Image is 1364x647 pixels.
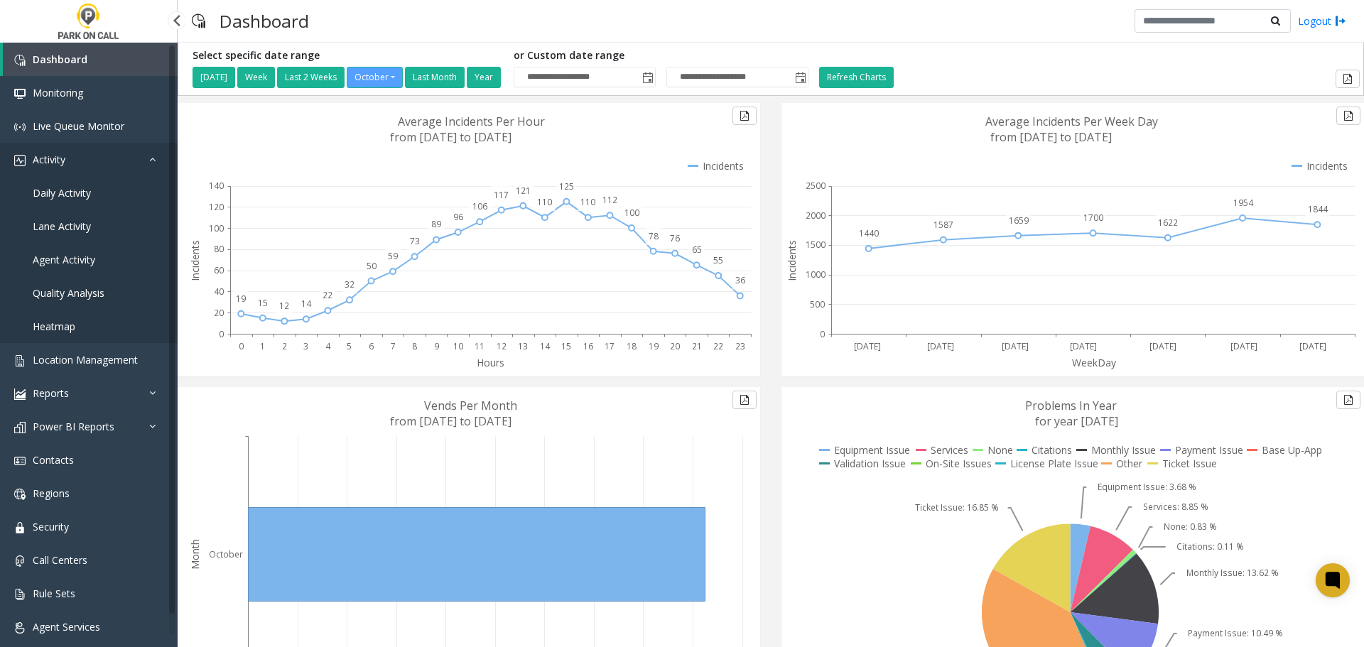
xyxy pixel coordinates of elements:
span: Daily Activity [33,186,91,200]
text: 112 [602,194,617,206]
text: 1659 [1009,214,1029,227]
span: Lane Activity [33,219,91,233]
text: 55 [713,254,723,266]
text: 8 [412,340,417,352]
img: 'icon' [14,355,26,366]
text: 110 [537,196,552,208]
text: 50 [367,260,377,272]
text: 13 [518,340,528,352]
text: Incidents [785,240,799,281]
text: 0 [239,340,244,352]
button: Last Month [405,67,465,88]
text: 16 [583,340,593,352]
text: [DATE] [1002,340,1029,352]
span: Security [33,520,69,533]
span: Agent Services [33,620,100,634]
span: Rule Sets [33,587,75,600]
text: 20 [670,340,680,352]
text: from [DATE] to [DATE] [390,413,511,429]
img: logout [1335,13,1346,28]
button: Export to pdf [732,107,757,125]
text: 5 [347,340,352,352]
text: for year [DATE] [1035,413,1118,429]
text: 0 [219,328,224,340]
text: 125 [559,180,574,192]
text: 140 [209,180,224,192]
text: Equipment Issue: 3.68 % [1098,481,1196,493]
text: 15 [258,297,268,309]
text: 1587 [933,219,953,231]
text: Vends Per Month [424,398,517,413]
text: 1622 [1158,217,1178,229]
text: 15 [561,340,571,352]
text: 1000 [806,268,826,281]
text: 9 [434,340,439,352]
text: 6 [369,340,374,352]
span: Heatmap [33,320,75,333]
text: Services: 8.85 % [1143,501,1208,513]
span: Monitoring [33,86,83,99]
span: Power BI Reports [33,420,114,433]
text: October [209,548,243,560]
text: [DATE] [1149,340,1176,352]
text: 59 [388,250,398,262]
text: 2000 [806,210,826,222]
img: 'icon' [14,622,26,634]
button: Week [237,67,275,88]
text: 4 [325,340,331,352]
text: 65 [692,244,702,256]
text: Payment Issue: 10.49 % [1188,627,1283,639]
h3: Dashboard [212,4,316,38]
text: 80 [214,243,224,255]
text: 1954 [1233,197,1254,209]
text: 12 [497,340,507,352]
img: 'icon' [14,55,26,66]
text: 78 [649,230,659,242]
span: Call Centers [33,553,87,567]
a: Dashboard [3,43,178,76]
text: 17 [605,340,615,352]
text: 110 [580,196,595,208]
button: Export to pdf [1336,391,1360,409]
text: 19 [236,293,246,305]
span: Regions [33,486,70,500]
img: 'icon' [14,155,26,166]
button: Export to pdf [1336,70,1360,88]
span: Quality Analysis [33,286,104,300]
text: 121 [516,185,531,197]
img: 'icon' [14,522,26,533]
text: 3 [303,340,308,352]
text: Average Incidents Per Week Day [985,114,1158,129]
img: 'icon' [14,88,26,99]
text: 20 [214,307,224,319]
text: from [DATE] to [DATE] [390,129,511,145]
text: 1844 [1308,203,1328,215]
a: Logout [1298,13,1346,28]
text: 96 [453,211,463,223]
button: October [347,67,403,88]
h5: or Custom date range [514,50,808,62]
text: 23 [735,340,745,352]
text: 2 [282,340,287,352]
text: [DATE] [1230,340,1257,352]
img: 'icon' [14,589,26,600]
text: 11 [475,340,485,352]
text: 36 [735,274,745,286]
text: 22 [713,340,723,352]
text: 76 [670,232,680,244]
h5: Select specific date range [193,50,503,62]
text: 120 [209,201,224,213]
span: Toggle popup [639,67,655,87]
button: Last 2 Weeks [277,67,345,88]
text: 117 [494,189,509,201]
span: Live Queue Monitor [33,119,124,133]
img: 'icon' [14,555,26,567]
text: Hours [477,356,504,369]
text: 7 [391,340,396,352]
text: 2500 [806,180,826,192]
text: Monthly Issue: 13.62 % [1186,567,1279,579]
text: 32 [345,278,354,290]
text: 89 [431,218,441,230]
text: 1500 [806,239,826,251]
text: 10 [453,340,463,352]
